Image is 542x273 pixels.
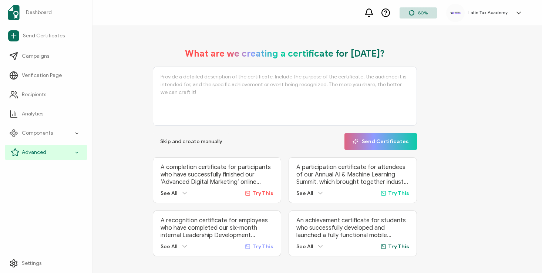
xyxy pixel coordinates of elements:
span: Components [22,129,53,137]
span: Skip and create manually [160,139,222,144]
span: Try This [388,190,409,196]
a: Dashboard [5,2,87,23]
a: Settings [5,256,87,271]
a: Verification Page [5,68,87,83]
span: See All [296,190,313,196]
p: A recognition certificate for employees who have completed our six-month internal Leadership Deve... [161,217,273,239]
p: An achievement certificate for students who successfully developed and launched a fully functiona... [296,217,409,239]
span: See All [161,243,177,250]
button: Send Certificates [344,133,417,150]
a: Analytics [5,107,87,121]
span: Send Certificates [353,139,409,144]
span: Try This [388,243,409,250]
h1: What are we creating a certificate for [DATE]? [185,48,385,59]
a: Send Certificates [5,27,87,44]
span: See All [296,243,313,250]
span: Try This [252,243,273,250]
span: Dashboard [26,9,52,16]
a: Recipients [5,87,87,102]
span: Recipients [22,91,46,98]
span: Settings [22,260,41,267]
span: Advanced [22,149,46,156]
button: Skip and create manually [153,133,230,150]
span: 80% [418,10,428,16]
span: Try This [252,190,273,196]
p: A completion certificate for participants who have successfully finished our ‘Advanced Digital Ma... [161,164,273,186]
span: Verification Page [22,72,62,79]
span: Send Certificates [23,32,65,40]
h5: Latin Tax Academy [468,10,508,15]
span: Analytics [22,110,43,118]
p: A participation certificate for attendees of our Annual AI & Machine Learning Summit, which broug... [296,164,409,186]
a: Campaigns [5,49,87,64]
span: See All [161,190,177,196]
img: sertifier-logomark-colored.svg [8,5,20,20]
img: 94c1d8b1-6358-4297-843f-64831e6c94cb.png [450,11,461,15]
span: Campaigns [22,53,49,60]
